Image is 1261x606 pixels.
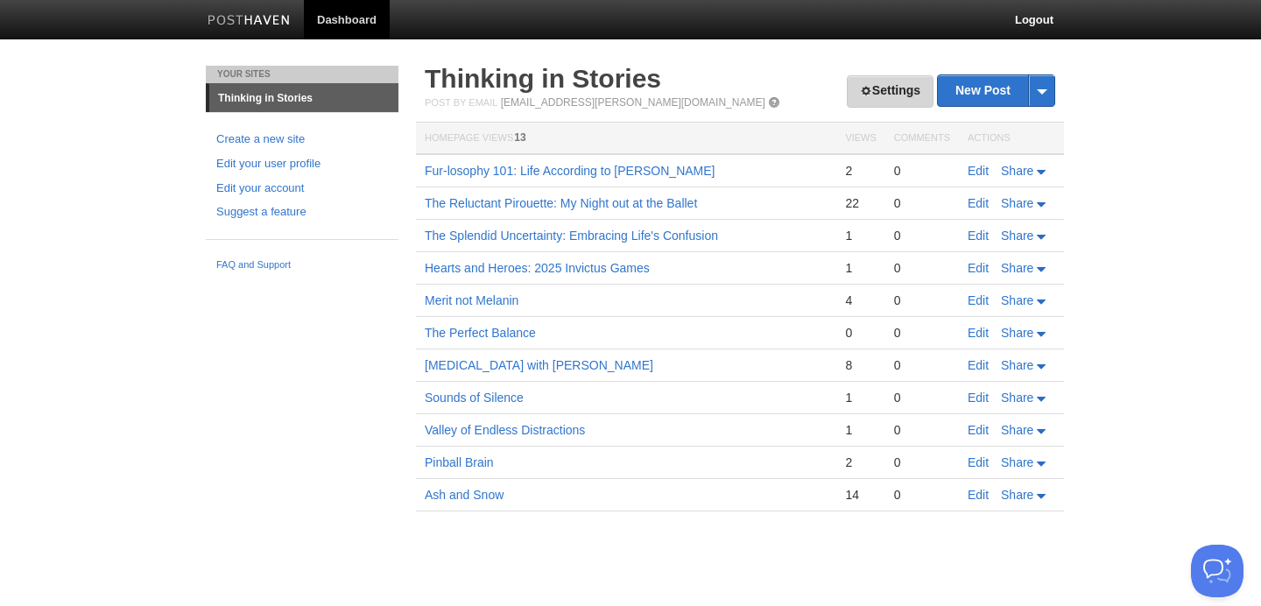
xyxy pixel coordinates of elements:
span: 13 [514,131,525,144]
a: Edit your user profile [216,155,388,173]
a: Sounds of Silence [425,391,524,405]
span: Share [1001,455,1033,469]
div: 0 [894,292,950,308]
span: Share [1001,326,1033,340]
iframe: Help Scout Beacon - Open [1191,545,1243,597]
div: 1 [845,390,876,405]
a: [MEDICAL_DATA] with [PERSON_NAME] [425,358,653,372]
div: 0 [894,260,950,276]
a: Hearts and Heroes: 2025 Invictus Games [425,261,650,275]
div: 0 [894,487,950,503]
img: Posthaven-bar [208,15,291,28]
li: Your Sites [206,66,398,83]
a: Ash and Snow [425,488,504,502]
div: 0 [894,228,950,243]
a: The Perfect Balance [425,326,536,340]
span: Share [1001,391,1033,405]
div: 14 [845,487,876,503]
span: Post by Email [425,97,497,108]
a: Valley of Endless Distractions [425,423,585,437]
div: 22 [845,195,876,211]
span: Share [1001,229,1033,243]
a: Edit [968,455,989,469]
div: 0 [894,454,950,470]
th: Homepage Views [416,123,836,155]
th: Actions [959,123,1064,155]
a: Edit [968,196,989,210]
a: Edit [968,326,989,340]
a: Edit [968,423,989,437]
a: Edit [968,358,989,372]
div: 0 [894,357,950,373]
div: 1 [845,260,876,276]
span: Share [1001,358,1033,372]
th: Comments [885,123,959,155]
div: 2 [845,163,876,179]
a: Suggest a feature [216,203,388,222]
span: Share [1001,488,1033,502]
a: Edit your account [216,180,388,198]
div: 0 [894,325,950,341]
a: Merit not Melanin [425,293,518,307]
div: 1 [845,422,876,438]
div: 0 [845,325,876,341]
a: Thinking in Stories [425,64,661,93]
div: 0 [894,195,950,211]
div: 2 [845,454,876,470]
div: 8 [845,357,876,373]
th: Views [836,123,884,155]
span: Share [1001,196,1033,210]
div: 0 [894,390,950,405]
span: Share [1001,423,1033,437]
a: [EMAIL_ADDRESS][PERSON_NAME][DOMAIN_NAME] [501,96,765,109]
a: Edit [968,293,989,307]
a: Edit [968,229,989,243]
a: New Post [938,75,1054,106]
a: The Splendid Uncertainty: Embracing Life's Confusion [425,229,718,243]
a: Edit [968,391,989,405]
span: Share [1001,293,1033,307]
a: Fur-losophy 101: Life According to [PERSON_NAME] [425,164,715,178]
a: Settings [847,75,933,108]
a: FAQ and Support [216,257,388,273]
a: The Reluctant Pirouette: My Night out at the Ballet [425,196,697,210]
span: Share [1001,261,1033,275]
div: 0 [894,163,950,179]
a: Edit [968,164,989,178]
div: 0 [894,422,950,438]
a: Create a new site [216,130,388,149]
span: Share [1001,164,1033,178]
div: 4 [845,292,876,308]
div: 1 [845,228,876,243]
a: Pinball Brain [425,455,494,469]
a: Edit [968,488,989,502]
a: Edit [968,261,989,275]
a: Thinking in Stories [209,84,398,112]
